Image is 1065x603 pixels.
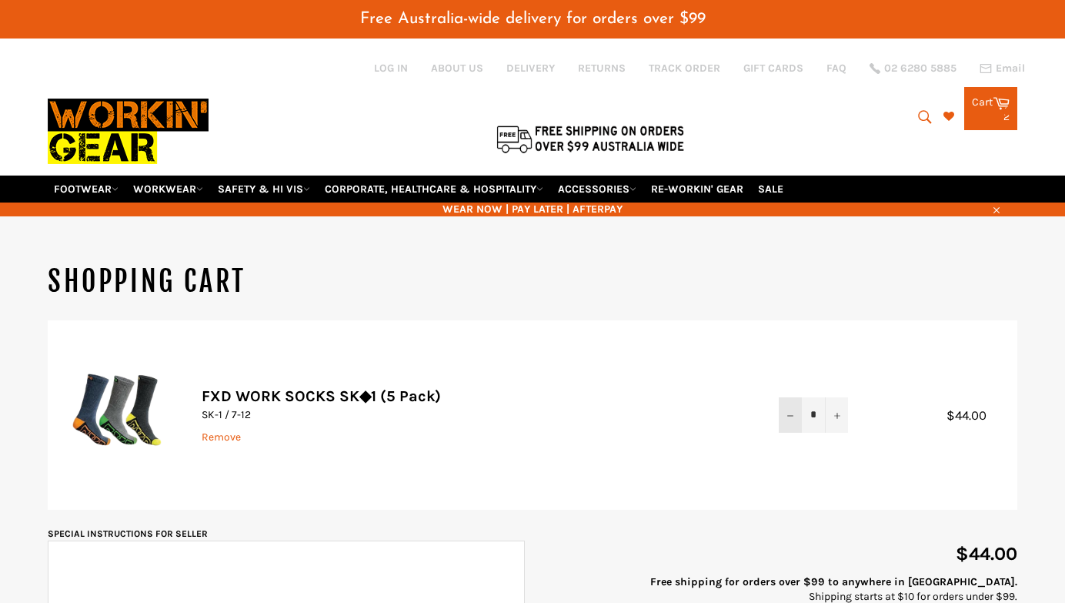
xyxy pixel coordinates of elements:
[506,61,555,75] a: DELIVERY
[48,528,208,539] label: Special instructions for seller
[826,61,846,75] a: FAQ
[980,62,1025,75] a: Email
[649,61,720,75] a: TRACK ORDER
[202,430,241,444] a: Remove
[578,61,626,75] a: RETURNS
[48,263,1017,301] h1: Shopping Cart
[212,176,316,203] a: SAFETY & HI VIS
[71,343,163,482] img: FXD WORK SOCKS SK◆1 (5 Pack) - SK-1 / 7-12
[650,575,1017,588] strong: Free shipping for orders over $99 to anywhere in [GEOGRAPHIC_DATA].
[743,61,803,75] a: GIFT CARDS
[374,62,408,75] a: Log in
[431,61,483,75] a: ABOUT US
[884,63,956,74] span: 02 6280 5885
[552,176,643,203] a: ACCESSORIES
[825,397,848,432] button: Increase item quantity by one
[48,202,1017,216] span: WEAR NOW | PAY LATER | AFTERPAY
[319,176,549,203] a: CORPORATE, HEALTHCARE & HOSPITALITY
[870,63,956,74] a: 02 6280 5885
[360,11,706,27] span: Free Australia-wide delivery for orders over $99
[996,63,1025,74] span: Email
[779,397,802,432] button: Reduce item quantity by one
[956,543,1017,564] span: $44.00
[964,87,1017,130] a: Cart 2
[127,176,209,203] a: WORKWEAR
[752,176,790,203] a: SALE
[1003,110,1010,123] span: 2
[48,88,209,175] img: Workin Gear leaders in Workwear, Safety Boots, PPE, Uniforms. Australia's No.1 in Workwear
[202,407,748,422] p: SK-1 / 7-12
[645,176,750,203] a: RE-WORKIN' GEAR
[202,387,441,405] a: FXD WORK SOCKS SK◆1 (5 Pack)
[946,408,1002,423] span: $44.00
[494,122,686,155] img: Flat $9.95 shipping Australia wide
[48,176,125,203] a: FOOTWEAR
